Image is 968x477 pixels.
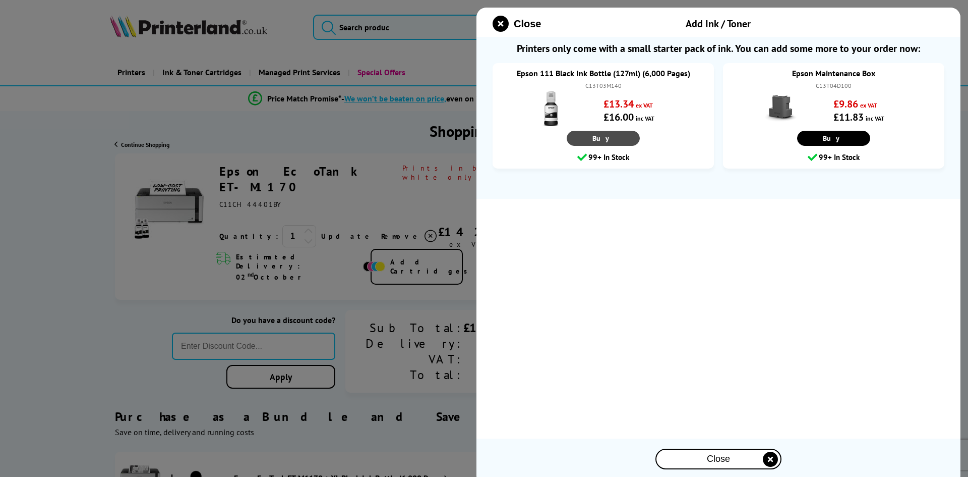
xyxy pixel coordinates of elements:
span: Printers only come with a small starter pack of ink. You can add some more to your order now: [517,42,920,55]
span: Close [707,454,730,464]
div: C13T03M140 [503,81,704,91]
span: 99+ In Stock [588,151,629,164]
span: ex VAT [860,101,877,109]
strong: £13.34 [603,97,634,111]
img: Epson Maintenance Box [763,91,799,126]
button: close modal [655,449,781,469]
div: Add Ink / Toner [583,17,854,30]
strong: £11.83 [833,111,864,124]
strong: £16.00 [603,111,634,124]
span: inc VAT [866,115,884,122]
span: ex VAT [636,101,653,109]
div: C13T04D100 [733,81,934,91]
strong: £9.86 [833,97,858,111]
a: Epson Maintenance Box [733,68,934,78]
img: Epson 111 Black Ink Bottle (127ml) (6,000 Pages) [533,91,568,126]
span: inc VAT [636,115,654,122]
button: close modal [493,16,541,32]
a: Buy [567,131,640,146]
a: Epson 111 Black Ink Bottle (127ml) (6,000 Pages) [503,68,704,78]
span: Close [514,18,541,30]
span: 99+ In Stock [819,151,860,164]
a: Buy [797,131,870,146]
